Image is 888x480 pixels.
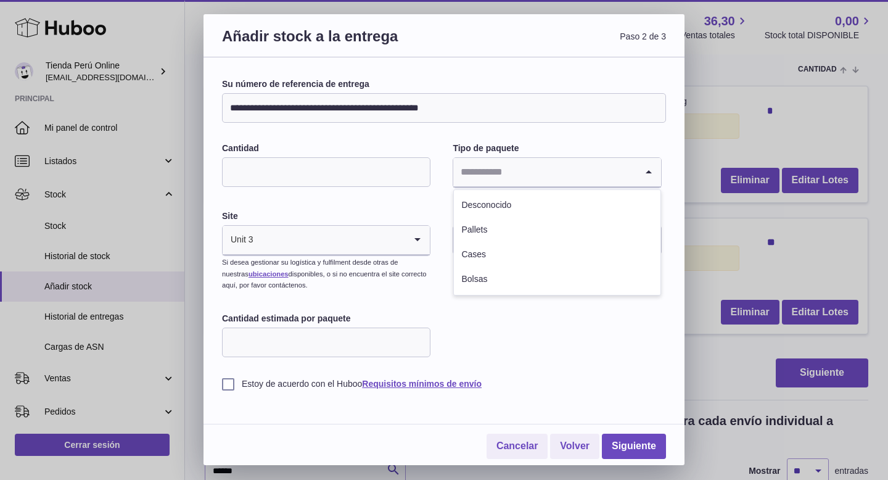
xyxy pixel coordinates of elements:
[602,434,666,459] a: Siguiente
[362,379,482,389] a: Requisitos mínimos de envío
[223,226,254,254] span: Unit 3
[222,27,444,60] h3: Añadir stock a la entrega
[222,259,426,289] small: Si desea gestionar su logística y fulfilment desde otras de nuestras disponibles, o si no encuent...
[444,27,666,60] span: Paso 2 de 3
[222,210,430,222] label: Site
[550,434,599,459] a: Volver
[222,143,430,154] label: Cantidad
[254,226,406,254] input: Search for option
[222,78,666,90] label: Su número de referencia de entrega
[223,226,430,255] div: Search for option
[222,378,666,390] label: Estoy de acuerdo con el Huboo
[222,313,430,325] label: Cantidad estimada por paquete
[487,434,548,459] a: Cancelar
[249,270,289,278] a: ubicaciones
[453,143,661,154] label: Tipo de paquete
[453,158,636,186] input: Search for option
[453,158,660,188] div: Search for option
[453,210,661,222] label: Fecha de envío esperada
